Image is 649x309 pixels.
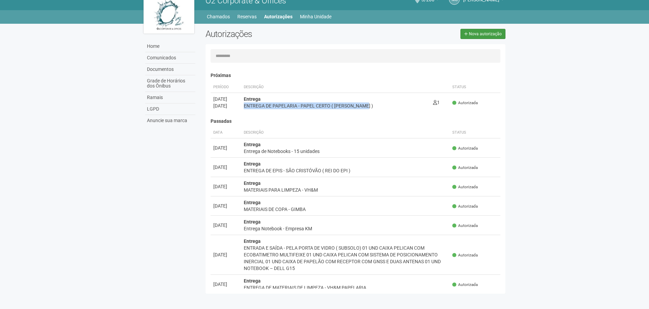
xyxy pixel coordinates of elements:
strong: Entrega [244,200,261,205]
a: LGPD [145,103,195,115]
h2: Autorizações [205,29,350,39]
div: [DATE] [213,222,238,229]
span: Autorizada [452,252,478,258]
div: [DATE] [213,202,238,209]
a: Nova autorização [460,29,505,39]
strong: Entrega [244,180,261,186]
a: Home [145,41,195,52]
h4: Passadas [211,119,501,124]
div: ENTREGA DE EPIS - SÃO CRISTÓVÃO ( REI DO EPI ) [244,167,447,174]
a: Minha Unidade [300,12,331,21]
span: Autorizada [452,223,478,229]
h4: Próximas [211,73,501,78]
strong: Entrega [244,219,261,225]
span: Autorizada [452,282,478,288]
th: Status [450,127,500,138]
div: [DATE] [213,251,238,258]
a: Grade de Horários dos Ônibus [145,75,195,92]
a: Ramais [145,92,195,103]
strong: Entrega [244,238,261,244]
th: Data [211,127,241,138]
div: Entrega Notebook - Empresa KM [244,225,447,232]
th: Status [450,82,500,93]
th: Descrição [241,127,450,138]
div: Entrega de Notebooks - 15 unidades [244,148,447,155]
a: Anuncie sua marca [145,115,195,126]
a: Documentos [145,64,195,75]
div: [DATE] [213,96,238,102]
th: Período [211,82,241,93]
div: ENTREGA DE PAPELARIA - PAPEL CERTO ( [PERSON_NAME] ) [244,102,428,109]
div: [DATE] [213,281,238,288]
div: [DATE] [213,183,238,190]
strong: Entrega [244,278,261,284]
div: [DATE] [213,102,238,109]
div: MATERIAIS DE COPA - GIMBA [244,206,447,213]
span: Autorizada [452,184,478,190]
span: Autorizada [452,204,478,209]
a: Autorizações [264,12,293,21]
div: MATERIAIS PARA LIMPEZA - VH&M [244,187,447,193]
div: ENTRADA E SAÍDA - PELA PORTA DE VIDRO ( SUBSOLO) 01 UND CAIXA PELICAN COM ECOBATIMETRO MULTIFEIXE... [244,245,447,272]
div: [DATE] [213,164,238,171]
div: [DATE] [213,144,238,151]
div: ENTREGA DE MATERIAIS DE LIMPEZA - VH&M PAPELARIA [244,284,447,291]
a: Comunicados [145,52,195,64]
strong: Entrega [244,161,261,167]
span: 1 [433,100,440,105]
strong: Entrega [244,142,261,147]
th: Descrição [241,82,430,93]
span: Autorizada [452,146,478,151]
a: Reservas [237,12,257,21]
span: Nova autorização [469,32,502,36]
a: Chamados [207,12,230,21]
strong: Entrega [244,96,261,102]
span: Autorizada [452,165,478,171]
span: Autorizada [452,100,478,106]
